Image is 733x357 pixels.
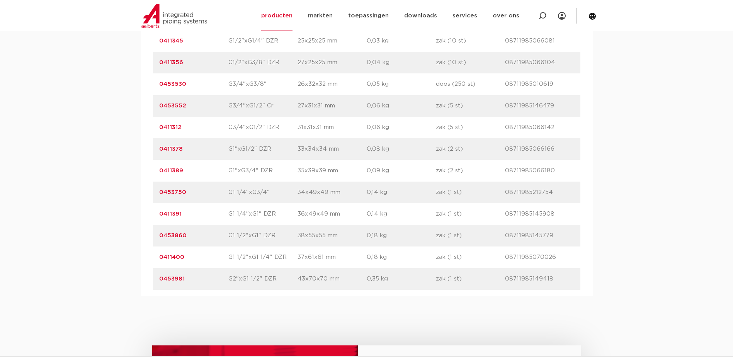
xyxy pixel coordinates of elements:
[436,101,505,110] p: zak (5 st)
[159,276,185,282] a: 0453981
[436,123,505,132] p: zak (5 st)
[505,58,574,67] p: 08711985066104
[159,233,187,238] a: 0453860
[436,209,505,219] p: zak (1 st)
[159,124,182,130] a: 0411312
[505,274,574,284] p: 08711985149418
[367,231,436,240] p: 0,18 kg
[367,101,436,110] p: 0,06 kg
[298,209,367,219] p: 36x49x49 mm
[367,144,436,154] p: 0,08 kg
[298,144,367,154] p: 33x34x34 mm
[228,209,298,219] p: G1 1/4"xG1" DZR
[298,123,367,132] p: 31x31x31 mm
[436,36,505,46] p: zak (10 st)
[505,188,574,197] p: 08711985212754
[228,188,298,197] p: G1 1/4"xG3/4"
[298,80,367,89] p: 26x32x32 mm
[159,146,183,152] a: 0411378
[505,144,574,154] p: 08711985066166
[298,166,367,175] p: 35x39x39 mm
[436,144,505,154] p: zak (2 st)
[505,166,574,175] p: 08711985066180
[228,123,298,132] p: G3/4"xG1/2" DZR
[228,274,298,284] p: G2"xG1 1/2" DZR
[228,58,298,67] p: G1/2"xG3/8" DZR
[367,36,436,46] p: 0,03 kg
[298,101,367,110] p: 27x31x31 mm
[228,166,298,175] p: G1"xG3/4" DZR
[436,274,505,284] p: zak (1 st)
[228,253,298,262] p: G1 1/2"xG1 1/4" DZR
[228,80,298,89] p: G3/4"xG3/8"
[367,58,436,67] p: 0,04 kg
[436,58,505,67] p: zak (10 st)
[505,209,574,219] p: 08711985145908
[367,166,436,175] p: 0,09 kg
[505,36,574,46] p: 08711985066081
[228,36,298,46] p: G1/2"xG1/4" DZR
[436,80,505,89] p: doos (250 st)
[159,189,186,195] a: 0453750
[228,101,298,110] p: G3/4"xG1/2" Cr
[505,123,574,132] p: 08711985066142
[298,231,367,240] p: 38x55x55 mm
[367,253,436,262] p: 0,18 kg
[505,253,574,262] p: 08711985070026
[159,211,182,217] a: 0411391
[159,254,184,260] a: 0411400
[159,59,183,65] a: 0411356
[367,80,436,89] p: 0,05 kg
[367,188,436,197] p: 0,14 kg
[159,38,183,44] a: 0411345
[298,274,367,284] p: 43x70x70 mm
[505,80,574,89] p: 08711985010619
[505,231,574,240] p: 08711985145779
[436,231,505,240] p: zak (1 st)
[367,274,436,284] p: 0,35 kg
[228,231,298,240] p: G1 1/2"xG1" DZR
[436,188,505,197] p: zak (1 st)
[367,209,436,219] p: 0,14 kg
[298,58,367,67] p: 27x25x25 mm
[505,101,574,110] p: 08711985146479
[436,166,505,175] p: zak (2 st)
[298,188,367,197] p: 34x49x49 mm
[159,81,186,87] a: 0453530
[436,253,505,262] p: zak (1 st)
[159,103,186,109] a: 0453552
[367,123,436,132] p: 0,06 kg
[228,144,298,154] p: G1"xG1/2" DZR
[298,36,367,46] p: 25x25x25 mm
[159,168,183,173] a: 0411389
[298,253,367,262] p: 37x61x61 mm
